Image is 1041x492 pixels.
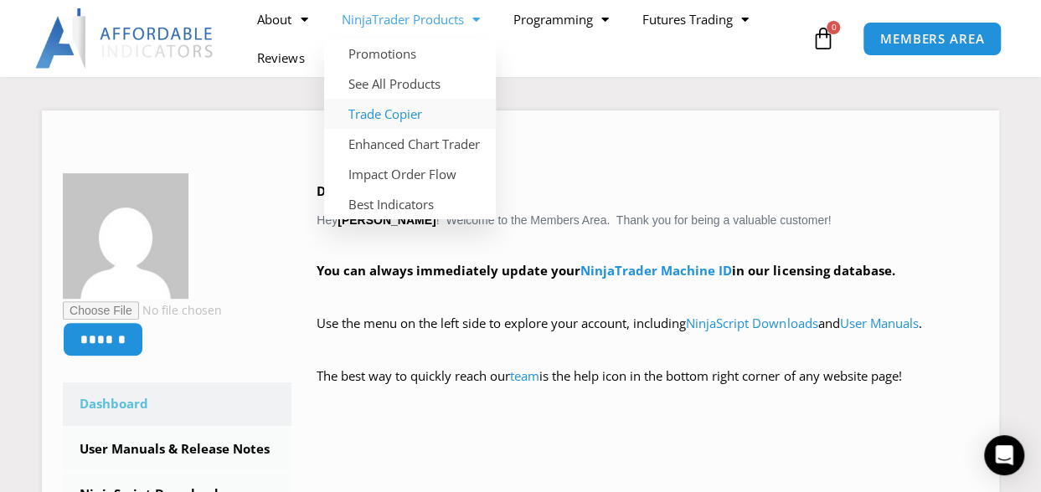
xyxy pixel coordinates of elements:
a: Reviews [240,38,321,77]
a: See All Products [324,69,496,99]
img: dfaca0207c80fe91718636c26372475c7667e8a4ab6c3a35210a965ef505efa1 [63,173,188,299]
a: Best Indicators [324,189,496,219]
a: Enhanced Chart Trader [324,129,496,159]
strong: You can always immediately update your in our licensing database. [317,262,894,279]
p: Use the menu on the left side to explore your account, including and . [317,312,978,359]
a: Impact Order Flow [324,159,496,189]
a: team [510,367,539,384]
span: 0 [827,21,840,34]
a: NinjaTrader Machine ID [580,262,732,279]
a: User Manuals & Release Notes [63,428,291,471]
ul: NinjaTrader Products [324,38,496,219]
div: Open Intercom Messenger [984,435,1024,475]
p: The best way to quickly reach our is the help icon in the bottom right corner of any website page! [317,365,978,412]
div: Hey ! Welcome to the Members Area. Thank you for being a valuable customer! [317,180,978,412]
b: Dashboard – [317,182,395,199]
span: MEMBERS AREA [880,33,985,45]
img: LogoAI | Affordable Indicators – NinjaTrader [35,8,215,69]
a: MEMBERS AREA [863,22,1002,56]
a: Trade Copier [324,99,496,129]
strong: [PERSON_NAME] [338,213,435,227]
a: Dashboard [63,382,291,426]
a: Promotions [324,38,496,69]
a: User Manuals [839,315,918,331]
a: 0 [786,14,859,63]
a: NinjaScript Downloads [686,315,817,331]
